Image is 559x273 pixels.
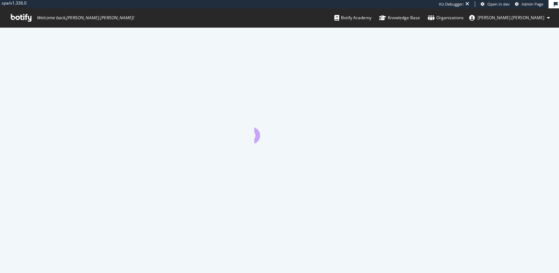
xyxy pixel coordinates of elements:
[515,1,543,7] a: Admin Page
[487,1,510,7] span: Open in dev
[334,14,371,21] div: Botify Academy
[481,1,510,7] a: Open in dev
[379,14,420,21] div: Knowledge Base
[334,8,371,27] a: Botify Academy
[522,1,543,7] span: Admin Page
[478,15,544,21] span: emma.mcgillis
[428,8,464,27] a: Organizations
[439,1,464,7] div: Viz Debugger:
[379,8,420,27] a: Knowledge Base
[428,14,464,21] div: Organizations
[464,12,556,23] button: [PERSON_NAME].[PERSON_NAME]
[37,15,134,21] span: Welcome back, [PERSON_NAME].[PERSON_NAME] !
